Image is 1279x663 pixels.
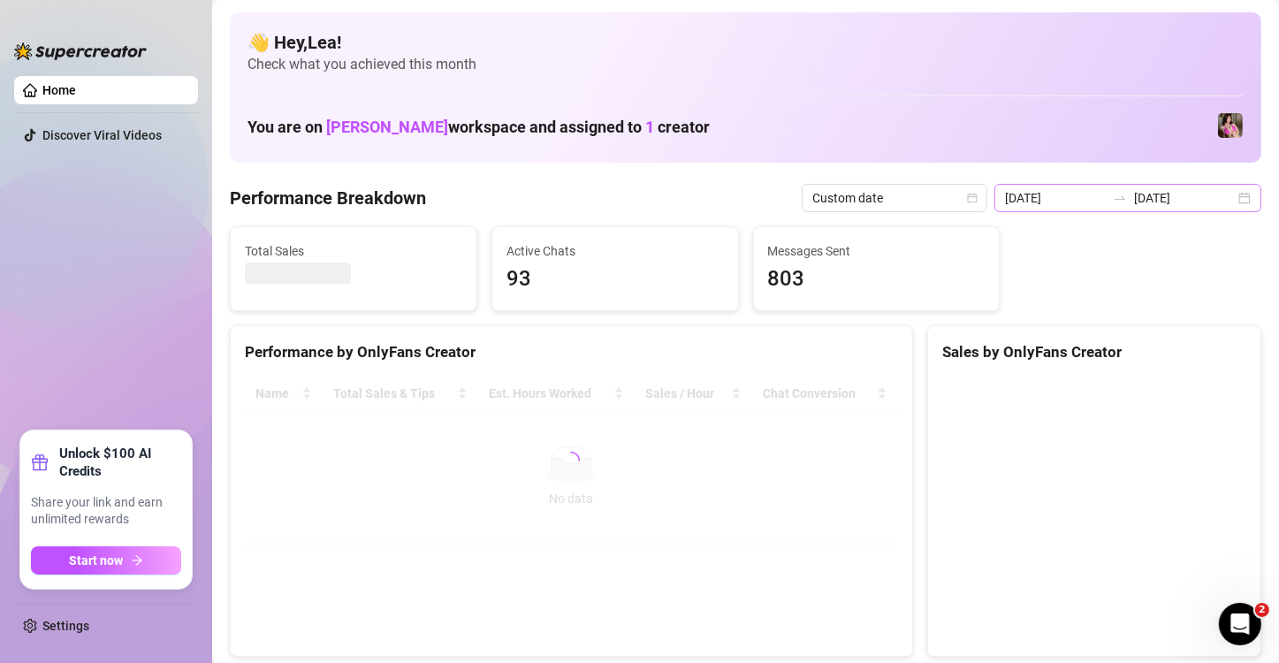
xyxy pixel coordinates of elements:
h4: Performance Breakdown [230,186,426,210]
span: [PERSON_NAME] [326,118,448,136]
img: Nanner [1218,113,1243,138]
span: Share your link and earn unlimited rewards [31,494,181,529]
span: loading [559,448,583,473]
span: 2 [1255,603,1269,617]
span: gift [31,453,49,471]
h4: 👋 Hey, Lea ! [247,30,1244,55]
span: Active Chats [506,241,724,261]
button: Start nowarrow-right [31,546,181,575]
span: Start now [70,553,124,568]
div: Performance by OnlyFans Creator [245,340,898,364]
div: Sales by OnlyFans Creator [942,340,1246,364]
span: Custom date [812,185,977,211]
span: arrow-right [131,554,143,567]
strong: Unlock $100 AI Credits [59,445,181,480]
iframe: Intercom live chat [1219,603,1261,645]
input: Start date [1005,188,1106,208]
a: Discover Viral Videos [42,128,162,142]
h1: You are on workspace and assigned to creator [247,118,710,137]
input: End date [1134,188,1235,208]
span: Check what you achieved this month [247,55,1244,74]
span: to [1113,191,1127,205]
span: calendar [967,193,978,203]
span: 93 [506,263,724,296]
span: Messages Sent [768,241,986,261]
span: Total Sales [245,241,462,261]
span: 803 [768,263,986,296]
span: 1 [645,118,654,136]
img: logo-BBDzfeDw.svg [14,42,147,60]
span: swap-right [1113,191,1127,205]
a: Settings [42,619,89,633]
a: Home [42,83,76,97]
